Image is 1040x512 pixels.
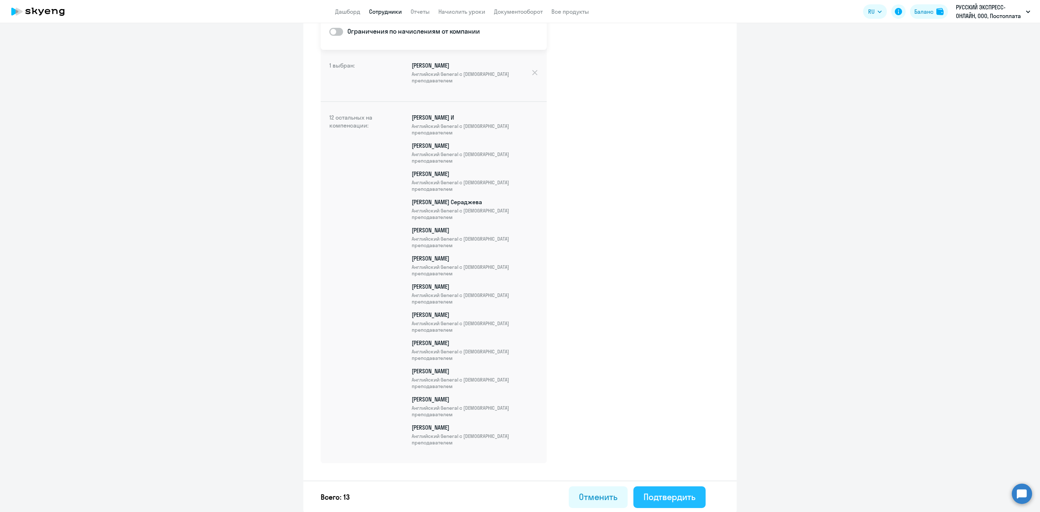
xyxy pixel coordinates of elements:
[412,405,538,418] span: Английский General с [DEMOGRAPHIC_DATA] преподавателем
[412,170,538,192] p: [PERSON_NAME]
[569,486,628,508] button: Отменить
[321,492,350,502] p: Всего: 13
[412,151,538,164] span: Английский General с [DEMOGRAPHIC_DATA] преподавателем
[412,179,538,192] span: Английский General с [DEMOGRAPHIC_DATA] преподавателем
[412,292,538,305] span: Английский General с [DEMOGRAPHIC_DATA] преподавателем
[412,283,538,305] p: [PERSON_NAME]
[412,320,538,333] span: Английский General с [DEMOGRAPHIC_DATA] преподавателем
[412,123,538,136] span: Английский General с [DEMOGRAPHIC_DATA] преподавателем
[914,7,933,16] div: Баланс
[936,8,944,15] img: balance
[910,4,948,19] button: Балансbalance
[329,113,387,452] h4: 12 остальных на компенсации:
[343,27,480,36] span: Ограничения по начислениям от компании
[369,8,402,15] a: Сотрудники
[494,8,543,15] a: Документооборот
[412,71,531,84] span: Английский General с [DEMOGRAPHIC_DATA] преподавателем
[335,8,360,15] a: Дашборд
[412,339,538,361] p: [PERSON_NAME]
[863,4,887,19] button: RU
[412,423,538,446] p: [PERSON_NAME]
[643,491,695,503] div: Подтвердить
[412,226,538,249] p: [PERSON_NAME]
[412,348,538,361] span: Английский General с [DEMOGRAPHIC_DATA] преподавателем
[412,395,538,418] p: [PERSON_NAME]
[868,7,875,16] span: RU
[633,486,706,508] button: Подтвердить
[412,207,538,220] span: Английский General с [DEMOGRAPHIC_DATA] преподавателем
[438,8,485,15] a: Начислить уроки
[411,8,430,15] a: Отчеты
[412,142,538,164] p: [PERSON_NAME]
[412,377,538,390] span: Английский General с [DEMOGRAPHIC_DATA] преподавателем
[412,311,538,333] p: [PERSON_NAME]
[551,8,589,15] a: Все продукты
[579,491,617,503] div: Отменить
[412,61,531,84] p: [PERSON_NAME]
[412,367,538,390] p: [PERSON_NAME]
[412,433,538,446] span: Английский General с [DEMOGRAPHIC_DATA] преподавателем
[412,264,538,277] span: Английский General с [DEMOGRAPHIC_DATA] преподавателем
[412,254,538,277] p: [PERSON_NAME]
[412,236,538,249] span: Английский General с [DEMOGRAPHIC_DATA] преподавателем
[956,3,1023,20] p: РУССКИЙ ЭКСПРЕСС-ОНЛАЙН, ООО, Постоплата СФ 50/50
[952,3,1034,20] button: РУССКИЙ ЭКСПРЕСС-ОНЛАЙН, ООО, Постоплата СФ 50/50
[412,113,538,136] p: [PERSON_NAME] И
[412,198,538,220] p: [PERSON_NAME] Сераджева
[329,61,387,90] h4: 1 выбран:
